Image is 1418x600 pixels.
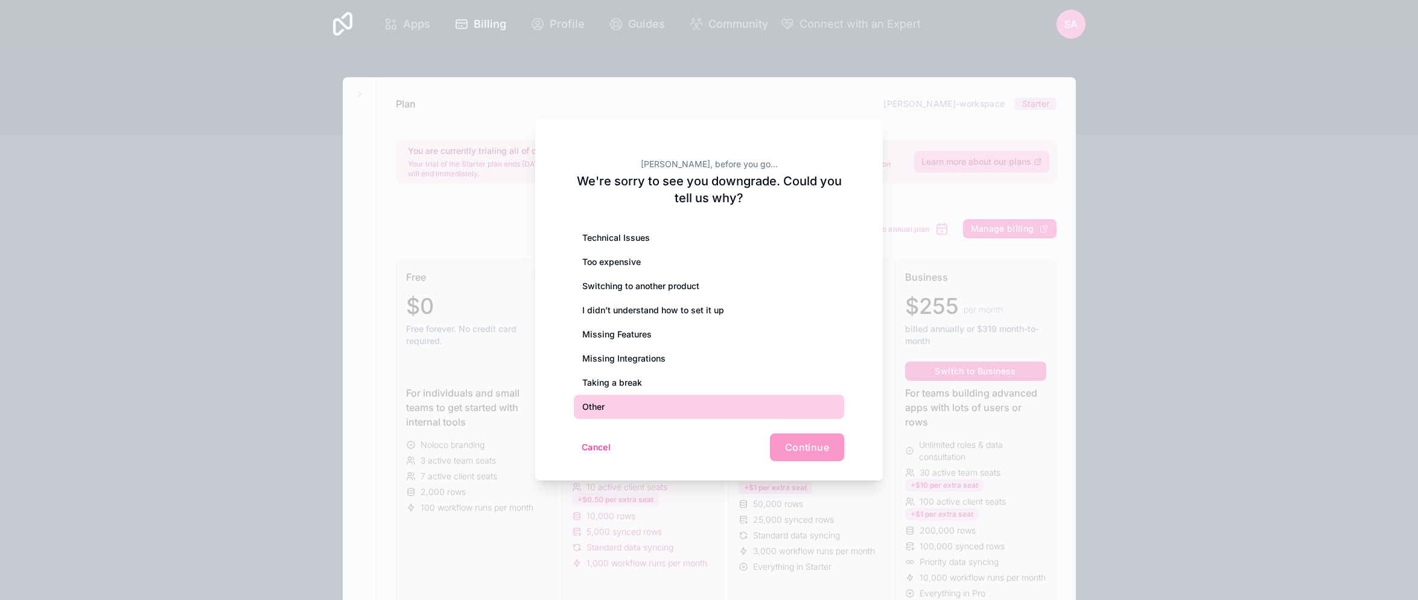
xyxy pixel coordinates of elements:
[574,371,844,395] div: Taking a break
[574,173,844,206] h2: We're sorry to see you downgrade. Could you tell us why?
[574,346,844,371] div: Missing Integrations
[574,250,844,274] div: Too expensive
[574,298,844,322] div: I didn’t understand how to set it up
[574,322,844,346] div: Missing Features
[574,395,844,419] div: Other
[574,438,618,457] button: Cancel
[574,226,844,250] div: Technical Issues
[574,158,844,170] h2: [PERSON_NAME], before you go...
[574,274,844,298] div: Switching to another product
